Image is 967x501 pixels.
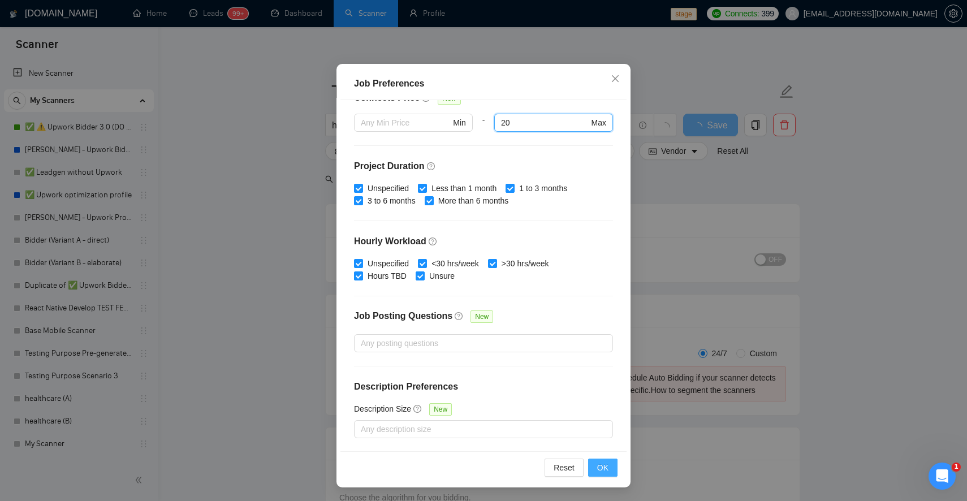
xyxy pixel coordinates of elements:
span: 3 to 6 months [363,195,420,207]
h4: Job Posting Questions [354,309,452,323]
button: Close [600,64,631,94]
span: >30 hrs/week [497,257,554,270]
span: question-circle [429,237,438,246]
span: question-circle [455,312,464,321]
div: - [473,114,494,145]
button: OK [588,459,618,477]
span: Less than 1 month [427,182,501,195]
h4: Description Preferences [354,380,613,394]
span: close [611,74,620,83]
span: More than 6 months [434,195,513,207]
input: Any Min Price [361,116,451,129]
span: Reset [554,461,575,474]
span: 1 [952,463,961,472]
span: Max [592,116,606,129]
iframe: Intercom live chat [929,463,956,490]
button: Reset [545,459,584,477]
input: Any Max Price [501,116,589,129]
div: Job Preferences [354,77,613,90]
span: Unspecified [363,182,413,195]
span: New [429,403,452,416]
span: OK [597,461,608,474]
span: <30 hrs/week [427,257,483,270]
span: 1 to 3 months [515,182,572,195]
h5: Description Size [354,403,411,415]
span: question-circle [427,162,436,171]
span: Min [453,116,466,129]
span: question-circle [413,404,422,413]
h4: Hourly Workload [354,235,613,248]
span: Unspecified [363,257,413,270]
span: New [470,310,493,323]
h4: Project Duration [354,159,613,173]
span: Hours TBD [363,270,411,282]
span: Unsure [425,270,459,282]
